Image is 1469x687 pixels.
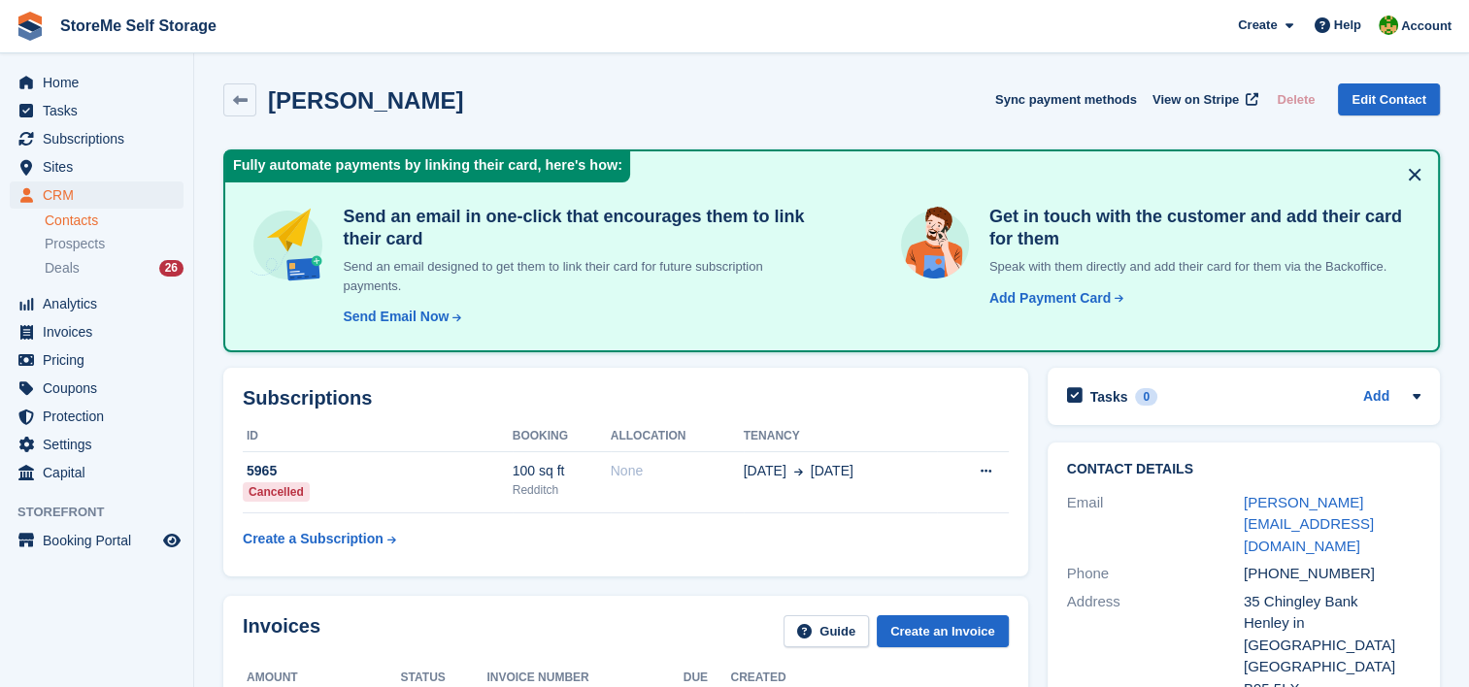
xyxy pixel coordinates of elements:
[995,83,1137,115] button: Sync payment methods
[513,481,611,499] div: Redditch
[10,318,184,345] a: menu
[1145,83,1262,115] a: View on Stripe
[43,431,159,458] span: Settings
[43,153,159,180] span: Sites
[52,10,224,42] a: StoreMe Self Storage
[1152,90,1239,110] span: View on Stripe
[1244,591,1420,613] div: 35 Chingley Bank
[10,181,184,209] a: menu
[1338,83,1440,115] a: Edit Contact
[16,12,45,41] img: stora-icon-8386f47178a22dfd0bd8f6a31ec36ba5ce8667c1dd55bd0f319d3a0aa187defe.svg
[1363,386,1389,409] a: Add
[43,290,159,317] span: Analytics
[43,375,159,402] span: Coupons
[989,288,1111,309] div: Add Payment Card
[611,421,744,452] th: Allocation
[1067,563,1244,585] div: Phone
[43,346,159,374] span: Pricing
[982,206,1415,249] h4: Get in touch with the customer and add their card for them
[513,461,611,481] div: 100 sq ft
[243,461,513,481] div: 5965
[982,288,1125,309] a: Add Payment Card
[1090,388,1128,406] h2: Tasks
[896,206,974,283] img: get-in-touch-e3e95b6451f4e49772a6039d3abdde126589d6f45a760754adfa51be33bf0f70.svg
[1067,492,1244,558] div: Email
[45,258,184,278] a: Deals 26
[1067,462,1420,477] h2: Contact Details
[45,235,105,253] span: Prospects
[744,421,937,452] th: Tenancy
[1135,388,1157,406] div: 0
[784,615,869,647] a: Guide
[243,482,310,502] div: Cancelled
[17,503,193,522] span: Storefront
[43,181,159,209] span: CRM
[43,125,159,152] span: Subscriptions
[45,259,80,278] span: Deals
[249,206,327,284] img: send-email-b5881ef4c8f827a638e46e229e590028c7e36e3a6c99d2365469aff88783de13.svg
[877,615,1009,647] a: Create an Invoice
[1269,83,1322,115] button: Delete
[335,257,818,295] p: Send an email designed to get them to link their card for future subscription payments.
[335,206,818,249] h4: Send an email in one-click that encourages them to link their card
[513,421,611,452] th: Booking
[10,69,184,96] a: menu
[1244,494,1374,554] a: [PERSON_NAME][EMAIL_ADDRESS][DOMAIN_NAME]
[10,375,184,402] a: menu
[1334,16,1361,35] span: Help
[343,307,449,327] div: Send Email Now
[243,529,384,549] div: Create a Subscription
[1244,563,1420,585] div: [PHONE_NUMBER]
[268,87,463,114] h2: [PERSON_NAME]
[1244,612,1420,656] div: Henley in [GEOGRAPHIC_DATA]
[10,346,184,374] a: menu
[43,527,159,554] span: Booking Portal
[744,461,786,481] span: [DATE]
[811,461,853,481] span: [DATE]
[243,521,396,557] a: Create a Subscription
[10,125,184,152] a: menu
[1244,656,1420,678] div: [GEOGRAPHIC_DATA]
[43,403,159,430] span: Protection
[982,257,1415,277] p: Speak with them directly and add their card for them via the Backoffice.
[10,97,184,124] a: menu
[10,290,184,317] a: menu
[10,527,184,554] a: menu
[1401,16,1452,36] span: Account
[45,212,184,230] a: Contacts
[243,387,1009,409] h2: Subscriptions
[10,431,184,458] a: menu
[10,153,184,180] a: menu
[159,260,184,277] div: 26
[43,318,159,345] span: Invoices
[1238,16,1277,35] span: Create
[43,97,159,124] span: Tasks
[10,459,184,486] a: menu
[45,234,184,254] a: Prospects
[225,151,630,182] div: Fully automate payments by linking their card, here's how:
[43,459,159,486] span: Capital
[160,529,184,552] a: Preview store
[611,461,744,481] div: None
[243,421,513,452] th: ID
[10,403,184,430] a: menu
[43,69,159,96] span: Home
[1379,16,1398,35] img: StorMe
[243,615,320,647] h2: Invoices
